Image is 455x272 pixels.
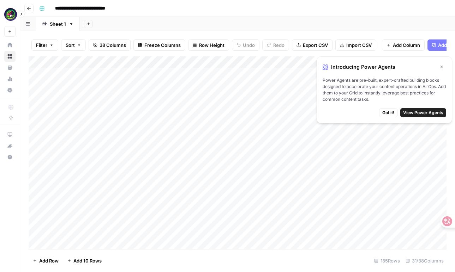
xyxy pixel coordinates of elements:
span: Export CSV [303,42,328,49]
button: Redo [262,39,289,51]
span: Add Row [39,257,59,264]
span: 38 Columns [100,42,126,49]
div: 31/38 Columns [403,255,447,266]
button: Sort [61,39,86,51]
a: Home [4,39,16,51]
a: Browse [4,51,16,62]
span: Undo [243,42,255,49]
button: Add Column [382,39,425,51]
button: Filter [31,39,58,51]
button: Add 10 Rows [63,255,106,266]
img: Meshy Logo [4,8,17,21]
button: Workspace: Meshy [4,6,16,23]
div: 185 Rows [371,255,403,266]
span: Add 10 Rows [73,257,102,264]
span: Import CSV [346,42,372,49]
button: What's new? [4,140,16,152]
button: View Power Agents [400,108,446,117]
div: What's new? [5,141,15,151]
a: Sheet 1 [36,17,80,31]
span: Add Column [393,42,420,49]
button: 38 Columns [89,39,131,51]
button: Undo [232,39,259,51]
div: Introducing Power Agents [323,62,446,72]
button: Got it! [379,108,397,117]
span: View Power Agents [403,110,443,116]
button: Export CSV [292,39,333,51]
a: Usage [4,73,16,85]
span: Got it! [382,110,394,116]
a: Settings [4,85,16,96]
span: Row Height [199,42,224,49]
div: Sheet 1 [50,20,66,27]
button: Freeze Columns [133,39,185,51]
span: Redo [273,42,285,49]
button: Import CSV [335,39,376,51]
a: Your Data [4,62,16,73]
span: Sort [66,42,75,49]
button: Row Height [188,39,229,51]
span: Freeze Columns [144,42,181,49]
span: Filter [36,42,47,49]
a: AirOps Academy [4,129,16,140]
span: Power Agents are pre-built, expert-crafted building blocks designed to accelerate your content op... [323,77,446,103]
button: Add Row [29,255,63,266]
button: Help + Support [4,152,16,163]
